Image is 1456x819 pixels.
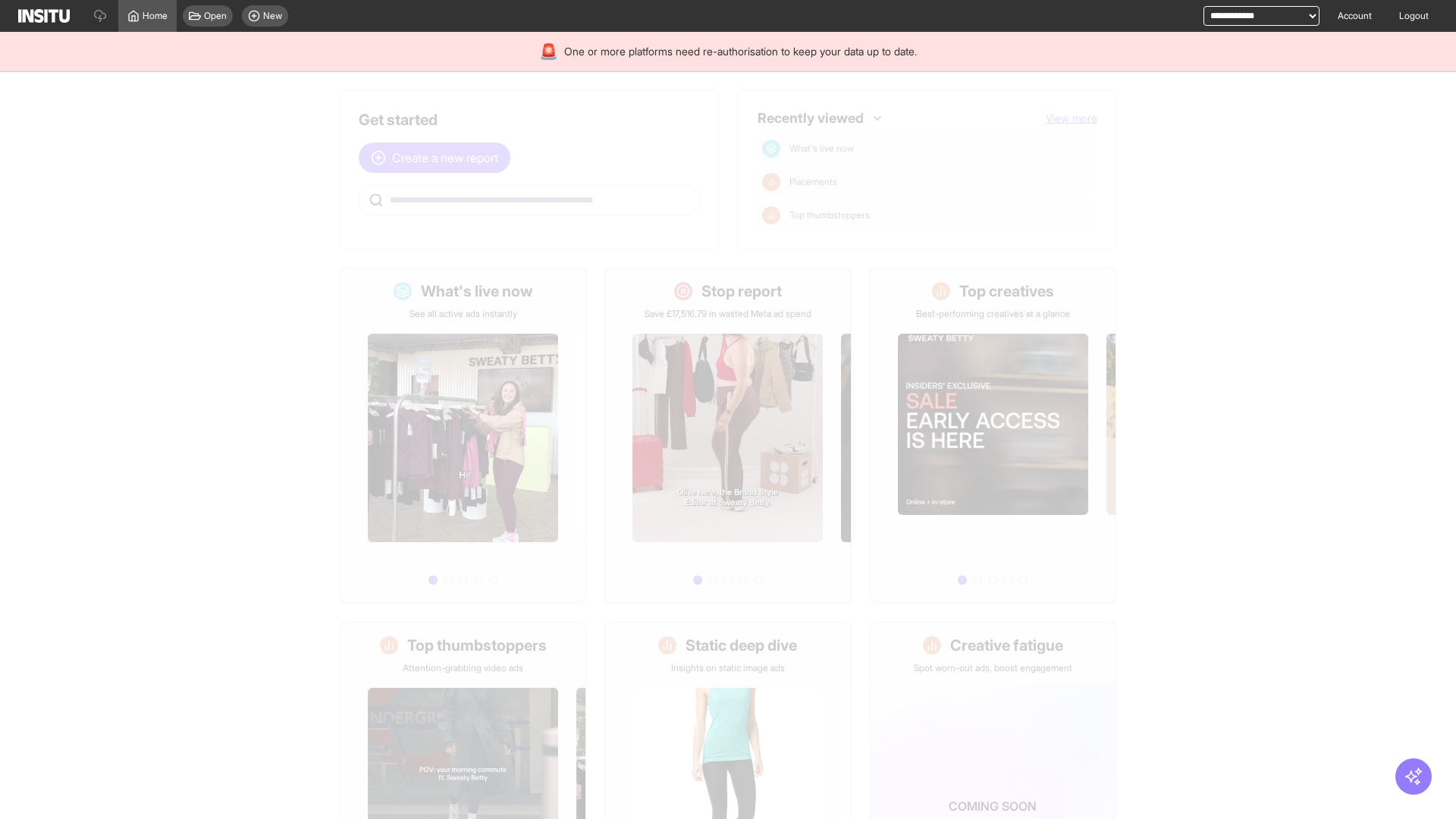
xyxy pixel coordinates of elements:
span: Home [143,10,168,22]
img: Logo [18,9,70,23]
span: One or more platforms need re-authorisation to keep your data up to date. [564,44,917,59]
span: New [263,10,282,22]
span: Open [204,10,227,22]
div: 🚨 [539,41,558,62]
